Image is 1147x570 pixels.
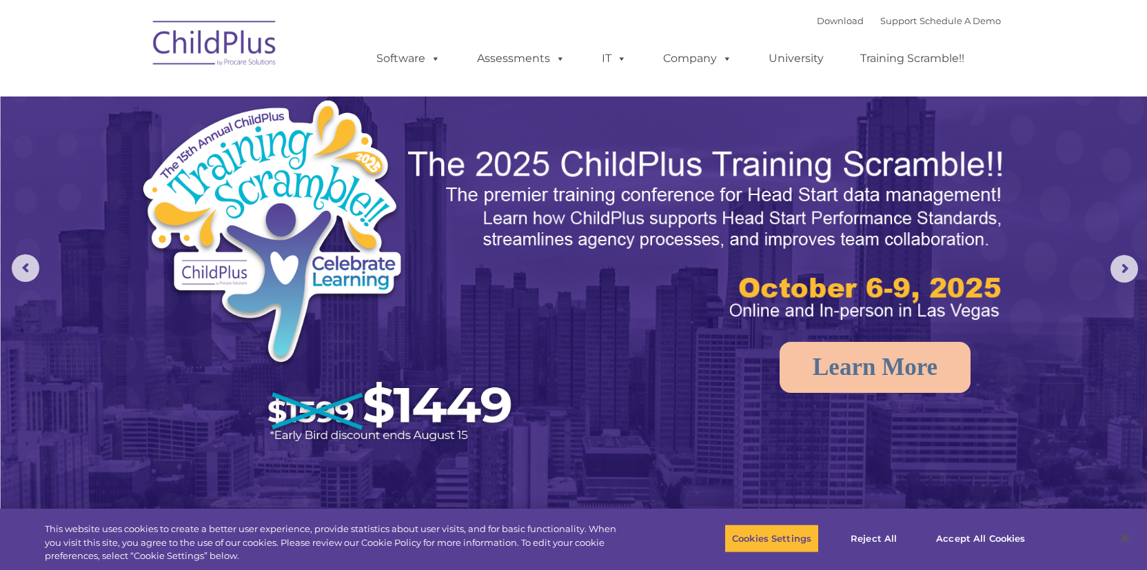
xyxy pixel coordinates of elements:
button: Close [1110,523,1140,553]
button: Reject All [831,524,917,553]
a: University [755,45,838,72]
a: Training Scramble!! [846,45,978,72]
a: Software [363,45,454,72]
button: Accept All Cookies [928,524,1033,553]
button: Cookies Settings [724,524,819,553]
a: Learn More [780,342,971,393]
a: Company [649,45,746,72]
a: Support [880,15,917,26]
img: ChildPlus by Procare Solutions [146,11,284,80]
font: | [817,15,1001,26]
a: Schedule A Demo [920,15,1001,26]
div: This website uses cookies to create a better user experience, provide statistics about user visit... [45,522,631,563]
a: Download [817,15,864,26]
a: IT [588,45,640,72]
a: Assessments [463,45,579,72]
